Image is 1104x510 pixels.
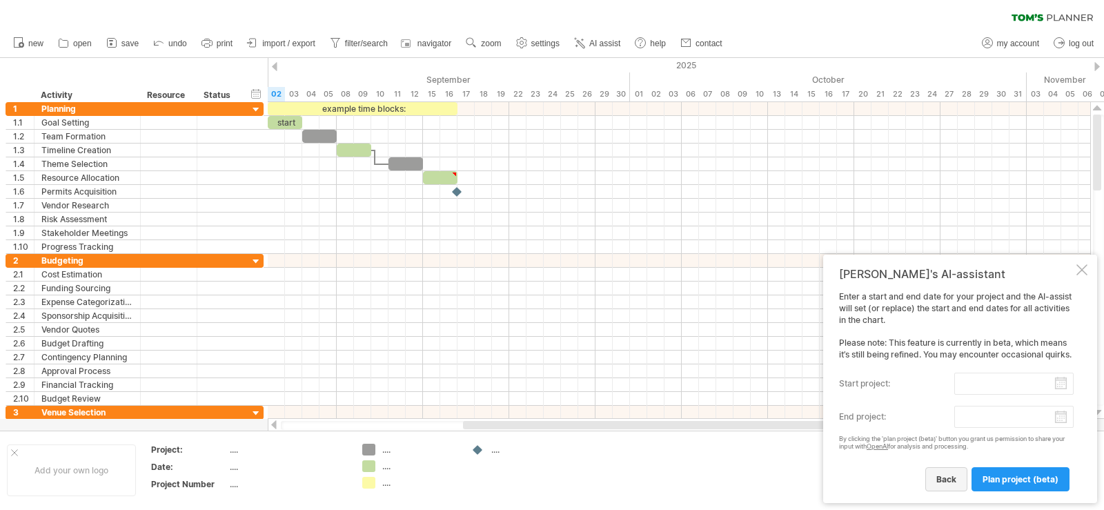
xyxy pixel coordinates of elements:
[41,88,132,102] div: Activity
[13,254,34,267] div: 2
[41,323,133,336] div: Vendor Quotes
[475,87,492,101] div: Thursday, 18 September 2025
[268,87,285,101] div: Tuesday, 2 September 2025
[302,87,319,101] div: Thursday, 4 September 2025
[41,144,133,157] div: Timeline Creation
[509,87,526,101] div: Monday, 22 September 2025
[55,35,96,52] a: open
[41,282,133,295] div: Funding Sourcing
[492,87,509,101] div: Friday, 19 September 2025
[13,282,34,295] div: 2.2
[382,477,457,489] div: ....
[354,87,371,101] div: Tuesday, 9 September 2025
[217,39,233,48] span: print
[1009,87,1027,101] div: Friday, 31 October 2025
[630,72,1027,87] div: October 2025
[975,87,992,101] div: Wednesday, 29 October 2025
[230,461,346,473] div: ....
[997,39,1039,48] span: my account
[544,87,561,101] div: Wednesday, 24 September 2025
[268,102,457,115] div: example time blocks:
[839,267,1074,281] div: [PERSON_NAME]'s AI-assistant
[716,87,733,101] div: Wednesday, 8 October 2025
[526,87,544,101] div: Tuesday, 23 September 2025
[677,35,727,52] a: contact
[41,171,133,184] div: Resource Allocation
[41,309,133,322] div: Sponsorship Acquisition
[839,435,1074,451] div: By clicking the 'plan project (beta)' button you grant us permission to share your input with for...
[417,39,451,48] span: navigator
[41,130,133,143] div: Team Formation
[13,337,34,350] div: 2.6
[1044,87,1061,101] div: Tuesday, 4 November 2025
[839,406,954,428] label: end project:
[854,87,871,101] div: Monday, 20 October 2025
[889,87,906,101] div: Wednesday, 22 October 2025
[250,72,630,87] div: September 2025
[13,102,34,115] div: 1
[839,373,954,395] label: start project:
[936,474,956,484] span: back
[13,406,34,419] div: 3
[13,171,34,184] div: 1.5
[399,35,455,52] a: navigator
[13,351,34,364] div: 2.7
[13,157,34,170] div: 1.4
[457,87,475,101] div: Wednesday, 17 September 2025
[151,478,227,490] div: Project Number
[1078,87,1096,101] div: Thursday, 6 November 2025
[733,87,751,101] div: Thursday, 9 October 2025
[262,39,315,48] span: import / export
[13,295,34,308] div: 2.3
[73,39,92,48] span: open
[1061,87,1078,101] div: Wednesday, 5 November 2025
[631,35,670,52] a: help
[682,87,699,101] div: Monday, 6 October 2025
[696,39,722,48] span: contact
[41,337,133,350] div: Budget Drafting
[204,88,234,102] div: Status
[268,116,302,129] div: start
[839,291,1074,491] div: Enter a start and end date for your project and the AI-assist will set (or replace) the start and...
[820,87,837,101] div: Thursday, 16 October 2025
[13,185,34,198] div: 1.6
[28,39,43,48] span: new
[244,35,319,52] a: import / export
[491,444,566,455] div: ....
[589,39,620,48] span: AI assist
[121,39,139,48] span: save
[382,460,457,472] div: ....
[326,35,392,52] a: filter/search
[13,130,34,143] div: 1.2
[198,35,237,52] a: print
[230,444,346,455] div: ....
[41,185,133,198] div: Permits Acquisition
[647,87,664,101] div: Thursday, 2 October 2025
[13,378,34,391] div: 2.9
[13,392,34,405] div: 2.10
[13,144,34,157] div: 1.3
[13,116,34,129] div: 1.1
[1069,39,1094,48] span: log out
[7,444,136,496] div: Add your own logo
[151,461,227,473] div: Date:
[13,240,34,253] div: 1.10
[41,351,133,364] div: Contingency Planning
[371,87,388,101] div: Wednesday, 10 September 2025
[958,87,975,101] div: Tuesday, 28 October 2025
[578,87,595,101] div: Friday, 26 September 2025
[462,35,505,52] a: zoom
[513,35,564,52] a: settings
[41,364,133,377] div: Approval Process
[41,102,133,115] div: Planning
[613,87,630,101] div: Tuesday, 30 September 2025
[940,87,958,101] div: Monday, 27 October 2025
[768,87,785,101] div: Monday, 13 October 2025
[13,364,34,377] div: 2.8
[481,39,501,48] span: zoom
[650,39,666,48] span: help
[983,474,1058,484] span: plan project (beta)
[41,295,133,308] div: Expense Categorization
[867,442,888,450] a: OpenAI
[319,87,337,101] div: Friday, 5 September 2025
